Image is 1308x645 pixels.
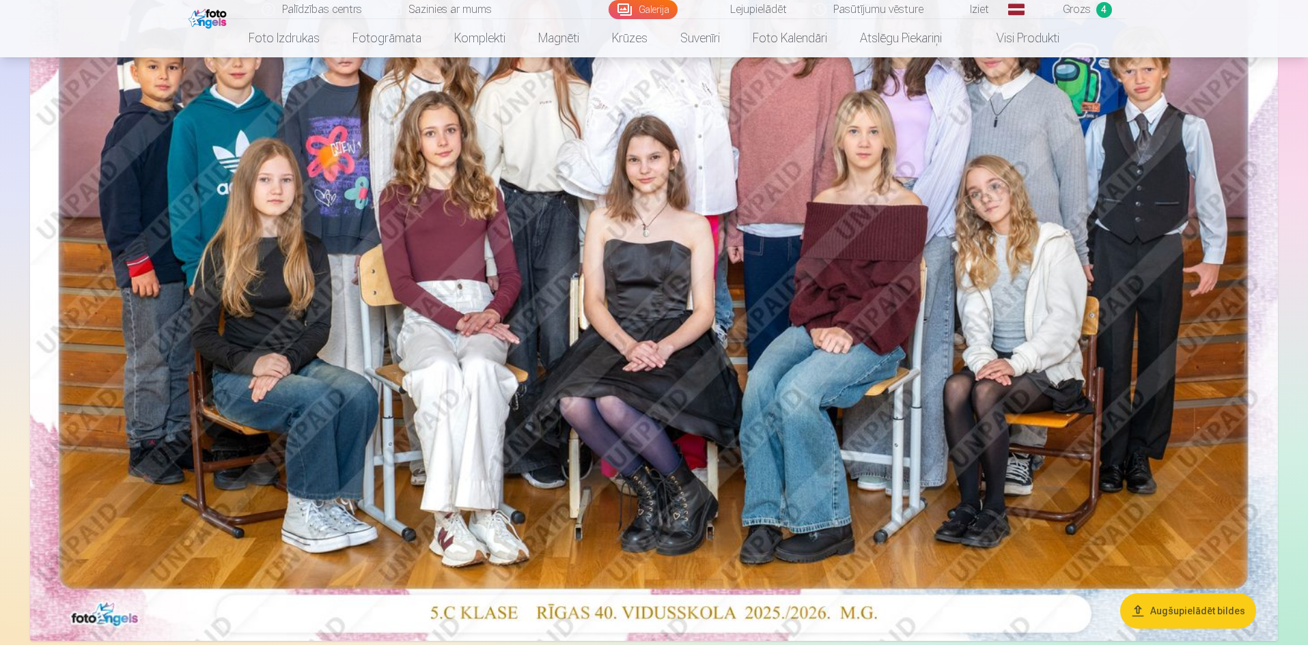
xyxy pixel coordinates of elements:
[1120,593,1256,629] button: Augšupielādēt bildes
[232,19,336,57] a: Foto izdrukas
[958,19,1076,57] a: Visi produkti
[664,19,736,57] a: Suvenīri
[336,19,438,57] a: Fotogrāmata
[1063,1,1091,18] span: Grozs
[736,19,844,57] a: Foto kalendāri
[189,5,230,29] img: /fa1
[844,19,958,57] a: Atslēgu piekariņi
[596,19,664,57] a: Krūzes
[522,19,596,57] a: Magnēti
[438,19,522,57] a: Komplekti
[1096,2,1112,18] span: 4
